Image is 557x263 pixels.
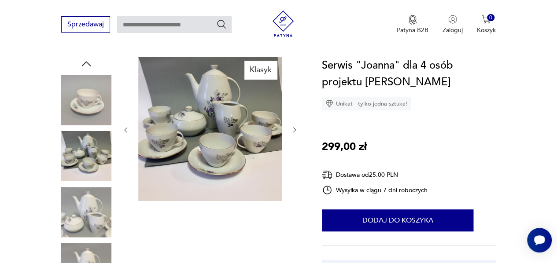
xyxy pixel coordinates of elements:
button: Zaloguj [443,15,463,34]
button: Sprzedawaj [61,16,110,33]
div: 0 [487,14,494,22]
a: Sprzedawaj [61,22,110,28]
img: Zdjęcie produktu Serwis "Joanna" dla 4 osób projektu Wincentego Potackiego [61,75,111,125]
button: 0Koszyk [477,15,496,34]
img: Patyna - sklep z meblami i dekoracjami vintage [270,11,296,37]
p: 299,00 zł [322,139,367,155]
a: Ikona medaluPatyna B2B [397,15,428,34]
img: Zdjęcie produktu Serwis "Joanna" dla 4 osób projektu Wincentego Potackiego [61,131,111,181]
img: Ikona koszyka [482,15,491,24]
img: Zdjęcie produktu Serwis "Joanna" dla 4 osób projektu Wincentego Potackiego [61,187,111,237]
iframe: Smartsupp widget button [527,228,552,252]
button: Szukaj [216,19,227,29]
img: Zdjęcie produktu Serwis "Joanna" dla 4 osób projektu Wincentego Potackiego [138,57,282,201]
div: Klasyk [244,61,277,79]
h1: Serwis "Joanna" dla 4 osób projektu [PERSON_NAME] [322,57,496,91]
p: Zaloguj [443,26,463,34]
div: Wysyłka w ciągu 7 dni roboczych [322,185,428,195]
div: Unikat - tylko jedna sztuka! [322,97,411,110]
p: Koszyk [477,26,496,34]
p: Patyna B2B [397,26,428,34]
div: Dostawa od 25,00 PLN [322,169,428,180]
button: Dodaj do koszyka [322,209,473,231]
img: Ikona medalu [408,15,417,25]
img: Ikonka użytkownika [448,15,457,24]
button: Patyna B2B [397,15,428,34]
img: Ikona diamentu [325,100,333,108]
img: Ikona dostawy [322,169,332,180]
